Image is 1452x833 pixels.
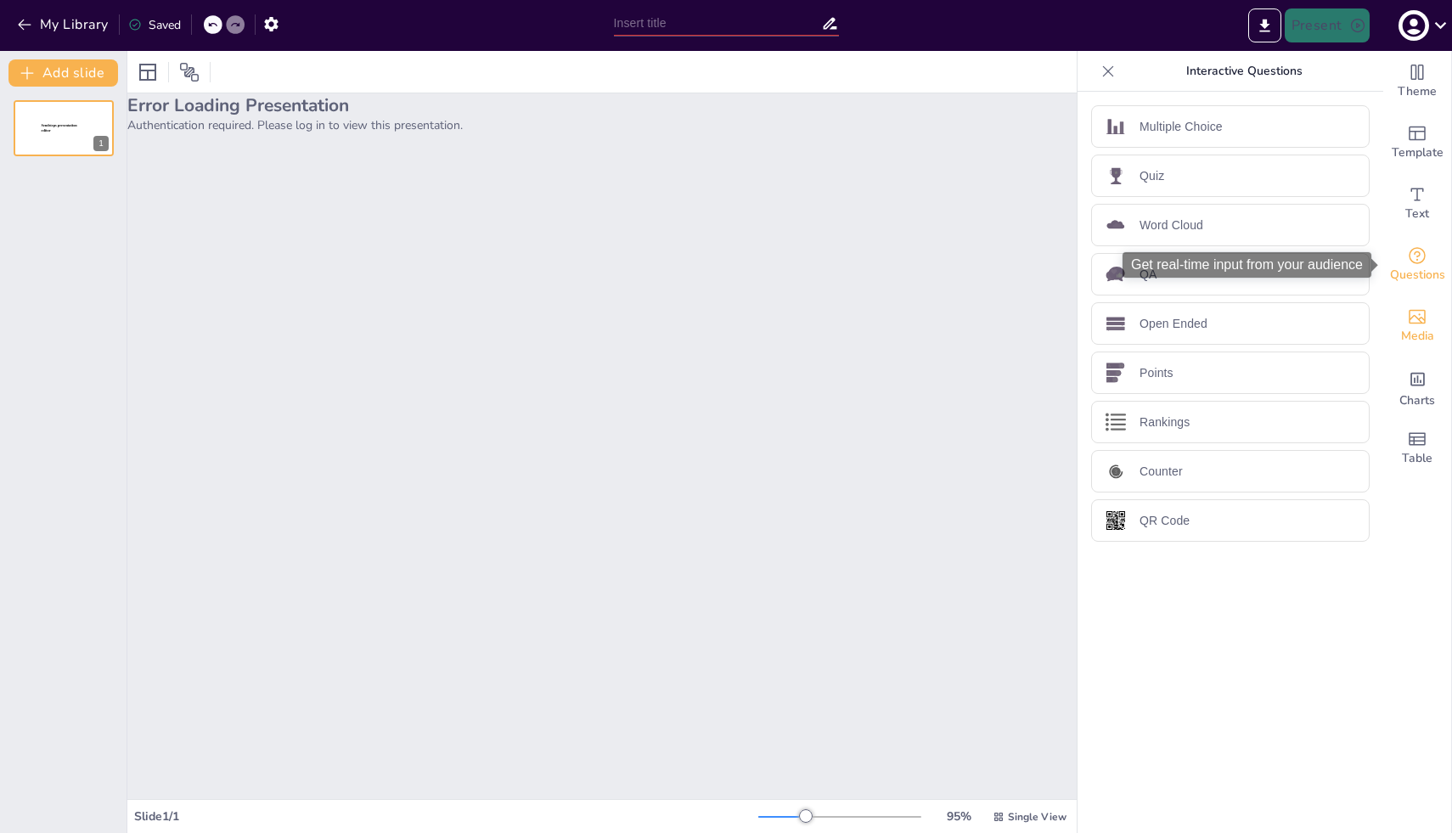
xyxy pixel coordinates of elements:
[1390,266,1445,284] span: Questions
[1106,510,1126,531] img: QR Code icon
[13,11,115,38] button: My Library
[1140,512,1190,530] p: QR Code
[42,124,77,133] span: Sendsteps presentation editor
[1248,8,1281,42] button: Export to PowerPoint
[1106,264,1126,284] img: QA icon
[1106,166,1126,186] img: Quiz icon
[93,136,109,151] div: 1
[128,17,181,33] div: Saved
[1383,51,1451,112] div: Change the overall theme
[1399,391,1435,410] span: Charts
[1383,234,1451,295] div: Get real-time input from your audience
[1106,313,1126,334] img: Open Ended icon
[8,59,118,87] button: Add slide
[14,100,114,156] div: Sendsteps presentation editor1
[1122,51,1366,92] p: Interactive Questions
[1140,167,1164,185] p: Quiz
[1140,364,1173,382] p: Points
[1106,412,1126,432] img: Rankings icon
[1106,215,1126,235] img: Word Cloud icon
[1140,463,1183,481] p: Counter
[1402,449,1432,468] span: Table
[1106,461,1126,481] img: Counter icon
[1392,144,1444,162] span: Template
[1123,252,1371,278] div: Get real-time input from your audience
[1383,357,1451,418] div: Add charts and graphs
[1405,205,1429,223] span: Text
[614,11,821,36] input: Insert title
[1106,116,1126,137] img: Multiple Choice icon
[938,808,979,825] div: 95 %
[1285,8,1370,42] button: Present
[1383,173,1451,234] div: Add text boxes
[1140,118,1223,136] p: Multiple Choice
[1140,414,1190,431] p: Rankings
[1398,82,1437,101] span: Theme
[1140,217,1203,234] p: Word Cloud
[127,93,1077,117] h2: Error Loading Presentation
[1008,810,1066,824] span: Single View
[127,117,1077,133] p: Authentication required. Please log in to view this presentation.
[1106,363,1126,383] img: Points icon
[1383,418,1451,479] div: Add a table
[1401,327,1434,346] span: Media
[179,62,200,82] span: Position
[1383,112,1451,173] div: Add ready made slides
[134,59,161,86] div: Layout
[1383,295,1451,357] div: Add images, graphics, shapes or video
[134,808,758,825] div: Slide 1 / 1
[1140,315,1207,333] p: Open Ended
